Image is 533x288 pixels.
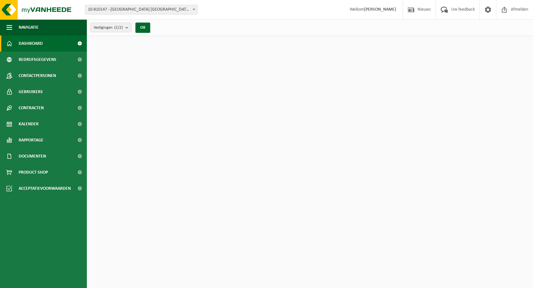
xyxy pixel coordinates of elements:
[19,116,39,132] span: Kalender
[19,19,39,35] span: Navigatie
[19,52,56,68] span: Bedrijfsgegevens
[135,23,150,33] button: OK
[19,84,43,100] span: Gebruikers
[85,5,197,14] span: 10-810147 - VAN DER VALK HOTEL ANTWERPEN NV - BORGERHOUT
[19,132,43,148] span: Rapportage
[364,7,396,12] strong: [PERSON_NAME]
[19,35,43,52] span: Dashboard
[19,180,71,197] span: Acceptatievoorwaarden
[19,100,44,116] span: Contracten
[94,23,123,33] span: Vestigingen
[19,148,46,164] span: Documenten
[85,5,198,14] span: 10-810147 - VAN DER VALK HOTEL ANTWERPEN NV - BORGERHOUT
[90,23,132,32] button: Vestigingen(2/2)
[19,68,56,84] span: Contactpersonen
[19,164,48,180] span: Product Shop
[114,25,123,30] count: (2/2)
